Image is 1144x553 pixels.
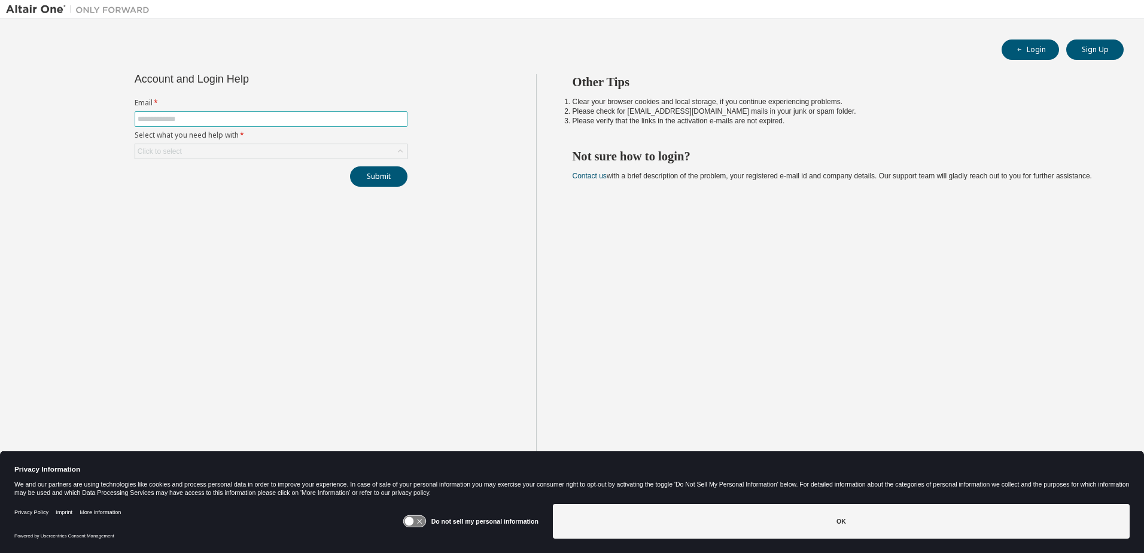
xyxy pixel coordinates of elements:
label: Email [135,98,407,108]
div: Account and Login Help [135,74,353,84]
img: Altair One [6,4,156,16]
li: Please verify that the links in the activation e-mails are not expired. [573,116,1103,126]
h2: Other Tips [573,74,1103,90]
h2: Not sure how to login? [573,148,1103,164]
span: with a brief description of the problem, your registered e-mail id and company details. Our suppo... [573,172,1092,180]
div: Click to select [135,144,407,159]
li: Clear your browser cookies and local storage, if you continue experiencing problems. [573,97,1103,107]
button: Submit [350,166,407,187]
button: Login [1002,39,1059,60]
button: Sign Up [1066,39,1124,60]
a: Contact us [573,172,607,180]
label: Select what you need help with [135,130,407,140]
li: Please check for [EMAIL_ADDRESS][DOMAIN_NAME] mails in your junk or spam folder. [573,107,1103,116]
div: Click to select [138,147,182,156]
